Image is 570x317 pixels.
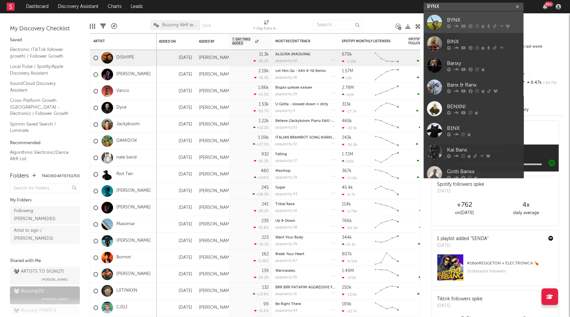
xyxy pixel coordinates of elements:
[261,219,269,223] div: 239
[447,103,520,111] div: BENXNI
[437,296,483,303] div: Tiktok followers spike
[159,237,192,245] div: [DATE]
[437,181,484,188] div: Spotify followers spike
[437,242,489,249] div: [DATE]
[10,36,80,44] div: Saved
[275,219,335,223] div: Up & Down
[342,143,357,147] div: -36.8k
[116,122,140,127] a: Jackyboom
[275,202,335,206] div: Tribal Rave
[10,46,73,60] a: Electronic (TikTok follower growth) / Follower Growth
[100,17,106,36] div: Filters
[159,170,192,178] div: [DATE]
[116,288,137,294] a: LXTINKXN
[262,252,269,256] div: 162
[116,255,132,260] a: Bormin’
[253,109,269,113] div: -50.7 %
[199,238,233,244] div: [PERSON_NAME]
[262,285,269,290] div: 132
[275,219,295,223] a: Up & Down
[116,221,135,227] a: Maxomar
[10,97,73,117] a: Cross-Platform Growth ([GEOGRAPHIC_DATA] - Electronic) / Follower Growth
[253,17,280,36] div: 7-Day Fans Added (7-Day Fans Added)
[408,37,432,45] div: Spotify Followers
[93,39,143,43] div: Artist
[372,249,402,266] svg: Chart title
[10,196,80,204] div: My Folders
[159,54,192,62] div: [DATE]
[10,25,80,33] div: My Discovery Checklist
[159,87,192,95] div: [DATE]
[275,302,335,306] div: Be Right There
[342,276,356,280] div: -270k
[275,236,303,239] a: Want Your Body
[275,209,297,213] div: popularity: 20
[253,126,269,130] div: +13.2 %
[275,269,295,273] a: Wannaseeu
[116,88,129,94] a: Vanco
[203,24,211,28] button: Save
[416,109,442,113] div: ( )
[261,169,269,173] div: 480
[275,76,297,80] div: popularity: 26
[42,174,80,178] button: Tracked Artists(1753)
[313,20,363,30] input: Search...
[254,275,269,280] div: -19.2 %
[275,309,297,313] div: popularity: 43
[416,142,442,147] div: ( )
[258,69,269,73] div: 2.19k
[116,72,151,77] a: [PERSON_NAME]
[10,63,73,77] a: Local Pulse / Spotify/Apple Discovery Assistant
[263,302,269,306] div: 99
[447,125,520,133] div: B1NX
[253,259,269,263] div: -5.26 %
[116,105,126,111] a: Dyce
[10,286,80,304] a: Buzzing(21)[PERSON_NAME]
[342,109,356,114] div: -17.7k
[275,109,295,113] div: popularity: 4
[372,150,402,166] svg: Chart title
[232,37,253,45] span: 7-Day Fans Added
[10,139,80,147] div: Recommended
[372,116,402,133] svg: Chart title
[495,201,557,209] div: 4 x
[275,252,304,256] a: Break Your Heart
[275,53,335,56] div: ALGORA [MAQUINA]
[424,55,523,76] a: Banxy
[342,202,351,206] div: 114k
[10,226,80,244] a: Artist to sign / [PERSON_NAME](5)
[447,146,520,154] div: Kal Banx
[253,292,269,296] div: +13.8 %
[519,70,563,79] div: --
[275,202,295,206] a: Tribal Rave
[342,242,356,247] div: 24.2k
[275,103,335,106] div: U Gotta - slowed down + dirty
[372,133,402,150] svg: Chart title
[262,269,269,273] div: 139
[253,59,269,63] div: -39.2 %
[467,259,553,267] div: # 16 on REGGETON + ELECTRONICA 💊
[199,40,215,44] div: Added By
[471,236,489,241] a: "SENDA"
[199,305,233,310] div: [PERSON_NAME]
[116,238,151,244] a: [PERSON_NAME]
[199,72,233,77] div: [PERSON_NAME]
[275,69,335,73] div: Let Him Go - KAV & YA Remix
[342,302,352,306] div: 189k
[275,286,367,289] a: BRR BRR PATAPIM AGGRESSIVE FUNK (Super Slowed)
[199,155,233,160] div: [PERSON_NAME]
[275,39,325,43] div: Most Recent Track
[261,185,269,190] div: 245
[424,141,523,163] a: Kal Banx
[342,136,352,140] div: 243k
[14,268,64,276] div: ARTISTS TO SIGN ( 27 )
[342,86,354,90] div: 2.78M
[199,139,233,144] div: [PERSON_NAME]
[342,285,352,290] div: 250k
[275,86,312,90] a: Водка шлюхи кальян
[342,59,356,64] div: -1.15k
[199,255,233,260] div: [PERSON_NAME]
[262,235,269,240] div: 223
[159,104,192,112] div: [DATE]
[542,81,557,85] span: -44.7 %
